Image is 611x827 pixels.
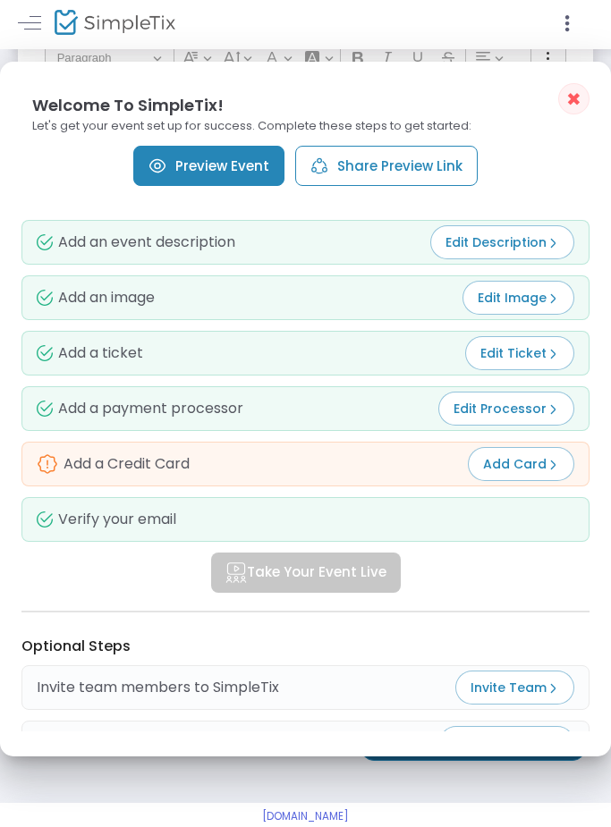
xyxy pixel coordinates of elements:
[37,350,143,366] div: Add a ticket
[455,675,574,709] button: Invite Team
[225,567,386,587] span: Take Your Event Live
[21,642,590,659] h3: Optional Steps
[439,730,574,764] button: Create Codes
[480,349,559,367] span: Edit Ticket
[32,102,579,118] h2: Welcome To SimpleTix!
[468,451,574,485] button: Add Card
[37,405,243,421] div: Add a payment processor
[483,460,559,477] span: Add Card
[37,681,279,703] div: Invite team members to SimpleTix
[478,293,559,311] span: Edit Image
[37,294,155,310] div: Add an image
[471,683,559,701] span: Invite Team
[446,238,559,256] span: Edit Description
[133,150,284,190] a: Preview Event
[465,341,574,375] button: Edit Ticket
[32,124,579,136] p: Let's get your event set up for success. Complete these steps to get started:
[566,93,581,114] span: ✖
[37,239,235,255] div: Add an event description
[37,458,190,479] div: Add a Credit Card
[37,516,176,532] div: Verify your email
[454,404,559,422] span: Edit Processor
[295,150,478,190] button: Share Preview Link
[438,396,574,430] button: Edit Processor
[211,557,401,597] button: Take Your Event Live
[462,285,574,319] button: Edit Image
[558,88,590,119] button: ✖
[430,230,574,264] button: Edit Description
